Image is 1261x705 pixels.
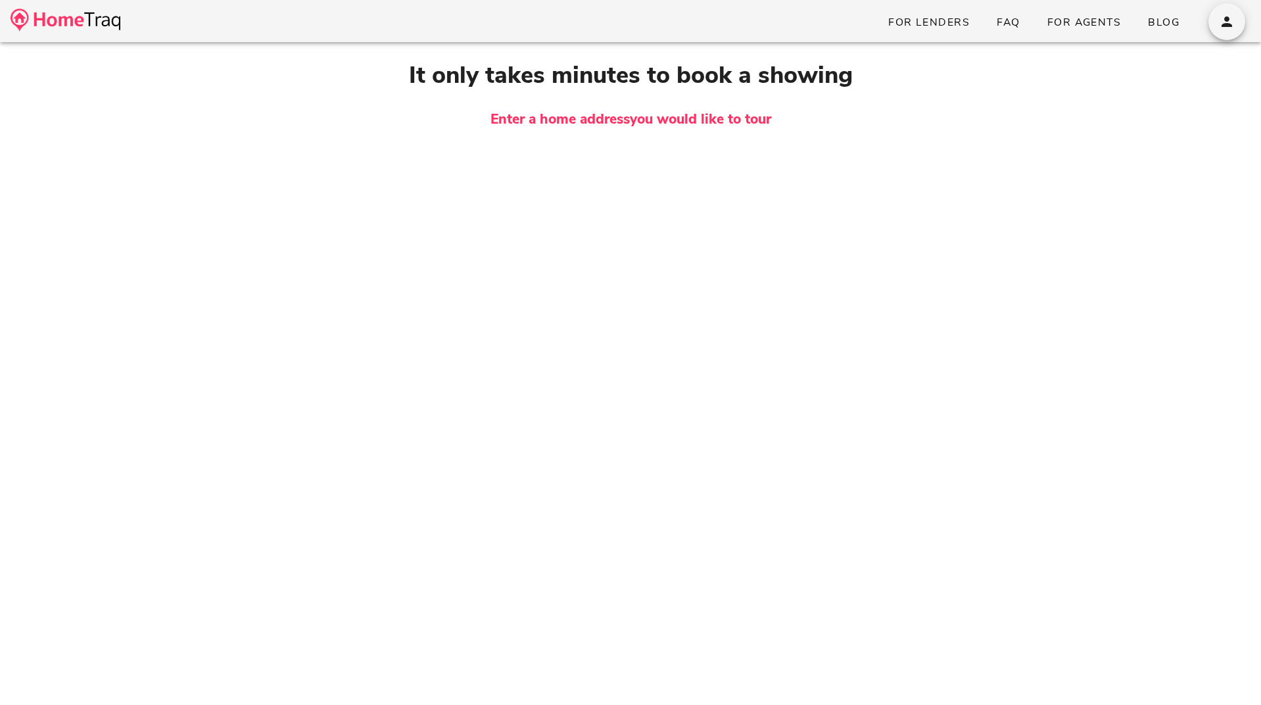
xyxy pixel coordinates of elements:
span: For Lenders [888,15,970,30]
span: Blog [1147,15,1179,30]
a: For Lenders [877,11,980,34]
img: desktop-logo.34a1112.png [11,9,120,32]
a: For Agents [1036,11,1131,34]
a: Blog [1137,11,1190,34]
span: It only takes minutes to book a showing [409,59,853,91]
span: For Agents [1047,15,1121,30]
span: FAQ [996,15,1020,30]
a: FAQ [986,11,1031,34]
span: you would like to tour [630,110,771,128]
h3: Enter a home address [52,109,1210,130]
